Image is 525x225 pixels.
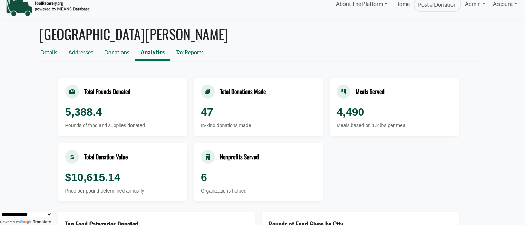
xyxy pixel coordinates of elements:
div: Total Donations Made [220,87,266,96]
div: Nonprofits Served [220,152,259,161]
div: Price per pound determined annually [65,187,180,195]
div: 6 [201,169,316,186]
div: Total Donation Value [84,152,128,161]
h1: [GEOGRAPHIC_DATA][PERSON_NAME] [35,26,482,42]
img: Google Translate [20,220,33,225]
div: 4,490 [337,104,451,120]
div: Organizations helped [201,187,316,195]
div: Total Pounds Donated [84,87,130,96]
a: Translate [20,219,51,224]
div: 5,388.4 [65,104,180,120]
a: Analytics [135,45,170,61]
div: Pounds of food and supplies donated [65,122,180,129]
div: $10,615.14 [65,169,180,186]
a: Tax Reports [170,45,209,61]
div: Meals Served [356,87,385,96]
a: Donations [99,45,135,61]
a: Addresses [63,45,99,61]
div: In-kind donations made [201,122,316,129]
div: Meals based on 1.2 lbs per meal [337,122,451,129]
a: Details [35,45,63,61]
div: 47 [201,104,316,120]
